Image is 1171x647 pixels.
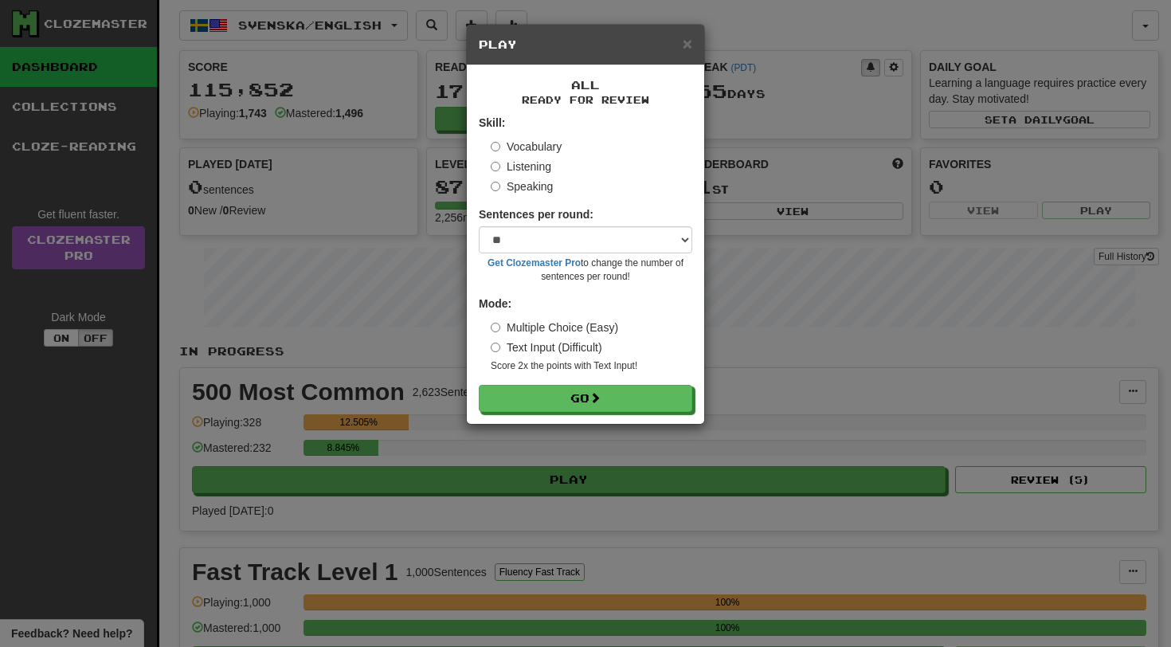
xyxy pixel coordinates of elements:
[491,323,500,332] input: Multiple Choice (Easy)
[491,139,562,155] label: Vocabulary
[491,339,602,355] label: Text Input (Difficult)
[491,359,692,373] small: Score 2x the points with Text Input !
[571,78,600,92] span: All
[491,343,500,352] input: Text Input (Difficult)
[479,37,692,53] h5: Play
[491,159,551,174] label: Listening
[479,385,692,412] button: Go
[479,257,692,284] small: to change the number of sentences per round!
[491,182,500,191] input: Speaking
[479,206,593,222] label: Sentences per round:
[479,297,511,310] strong: Mode:
[491,162,500,171] input: Listening
[491,142,500,151] input: Vocabulary
[479,116,505,129] strong: Skill:
[683,34,692,53] span: ×
[491,178,553,194] label: Speaking
[683,35,692,52] button: Close
[479,93,692,107] small: Ready for Review
[488,257,581,269] a: Get Clozemaster Pro
[491,320,618,335] label: Multiple Choice (Easy)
